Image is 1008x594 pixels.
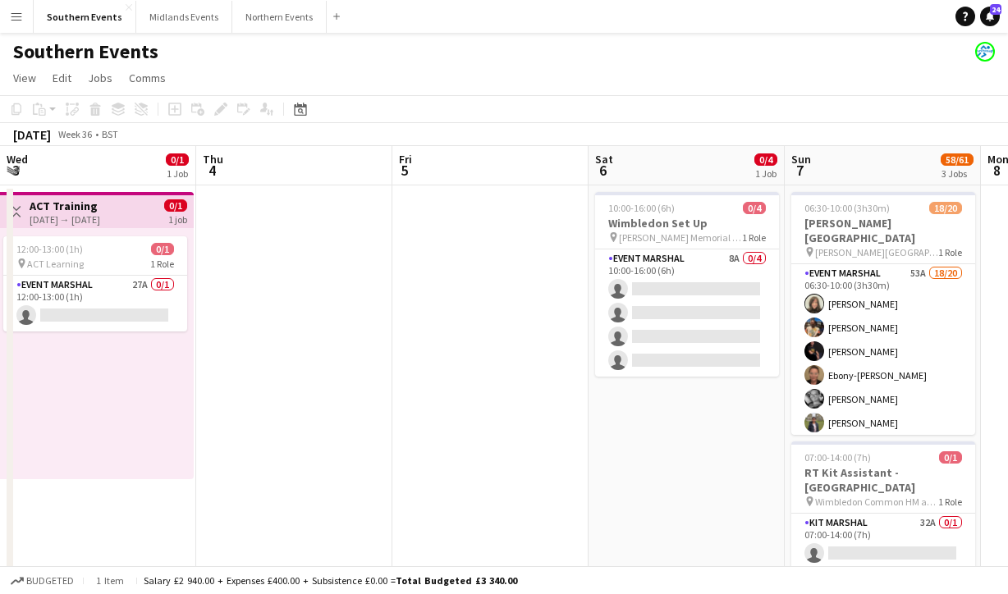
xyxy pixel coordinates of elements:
span: 0/1 [166,153,189,166]
span: 18/20 [929,202,962,214]
span: Edit [53,71,71,85]
div: 1 Job [167,167,188,180]
span: Jobs [88,71,112,85]
span: Sat [595,152,613,167]
div: [DATE] [13,126,51,143]
span: Thu [203,152,223,167]
span: Comms [129,71,166,85]
span: 1 Role [938,246,962,258]
span: Fri [399,152,412,167]
a: Comms [122,67,172,89]
a: Edit [46,67,78,89]
span: 24 [990,4,1001,15]
app-user-avatar: RunThrough Events [975,42,995,62]
span: 10:00-16:00 (6h) [608,202,675,214]
span: 1 Role [742,231,766,244]
app-job-card: 07:00-14:00 (7h)0/1RT Kit Assistant - [GEOGRAPHIC_DATA] Wimbledon Common HM and 10k1 RoleKit Mars... [791,441,975,569]
button: Budgeted [8,572,76,590]
h3: RT Kit Assistant - [GEOGRAPHIC_DATA] [791,465,975,495]
span: Budgeted [26,575,74,587]
app-job-card: 12:00-13:00 (1h)0/1 ACT Learning1 RoleEvent Marshal27A0/112:00-13:00 (1h) [3,236,187,331]
h1: Southern Events [13,39,158,64]
span: 1 Role [938,496,962,508]
span: 1 item [90,574,130,587]
div: BST [102,128,118,140]
span: 1 Role [150,258,174,270]
button: Midlands Events [136,1,232,33]
div: [DATE] → [DATE] [30,213,100,226]
span: 12:00-13:00 (1h) [16,243,83,255]
span: 0/4 [754,153,777,166]
app-job-card: 06:30-10:00 (3h30m)18/20[PERSON_NAME][GEOGRAPHIC_DATA] [PERSON_NAME][GEOGRAPHIC_DATA]1 RoleEvent ... [791,192,975,435]
h3: [PERSON_NAME][GEOGRAPHIC_DATA] [791,216,975,245]
div: Salary £2 940.00 + Expenses £400.00 + Subsistence £0.00 = [144,574,517,587]
span: 4 [200,161,223,180]
span: 58/61 [941,153,974,166]
h3: Wimbledon Set Up [595,216,779,231]
span: 7 [789,161,811,180]
span: 0/1 [151,243,174,255]
span: 0/1 [939,451,962,464]
span: 0/1 [164,199,187,212]
app-card-role: Event Marshal8A0/410:00-16:00 (6h) [595,249,779,377]
a: View [7,67,43,89]
span: 06:30-10:00 (3h30m) [804,202,890,214]
div: 1 Job [755,167,777,180]
span: View [13,71,36,85]
span: Wimbledon Common HM and 10k [815,496,938,508]
a: 24 [980,7,1000,26]
span: Wed [7,152,28,167]
span: 5 [396,161,412,180]
h3: ACT Training [30,199,100,213]
span: [PERSON_NAME][GEOGRAPHIC_DATA] [815,246,938,258]
span: Sun [791,152,811,167]
button: Southern Events [34,1,136,33]
div: 3 Jobs [942,167,973,180]
button: Northern Events [232,1,327,33]
span: ACT Learning [27,258,84,270]
div: 1 job [168,212,187,226]
span: [PERSON_NAME] Memorial Playing Fields, [GEOGRAPHIC_DATA], [GEOGRAPHIC_DATA] [619,231,742,244]
span: 07:00-14:00 (7h) [804,451,871,464]
app-card-role: Event Marshal27A0/112:00-13:00 (1h) [3,276,187,331]
span: 6 [593,161,613,180]
span: 0/4 [743,202,766,214]
a: Jobs [81,67,119,89]
span: 3 [4,161,28,180]
span: Week 36 [54,128,95,140]
app-job-card: 10:00-16:00 (6h)0/4Wimbledon Set Up [PERSON_NAME] Memorial Playing Fields, [GEOGRAPHIC_DATA], [GE... [595,192,779,377]
span: Total Budgeted £3 340.00 [396,574,517,587]
app-card-role: Kit Marshal32A0/107:00-14:00 (7h) [791,514,975,569]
